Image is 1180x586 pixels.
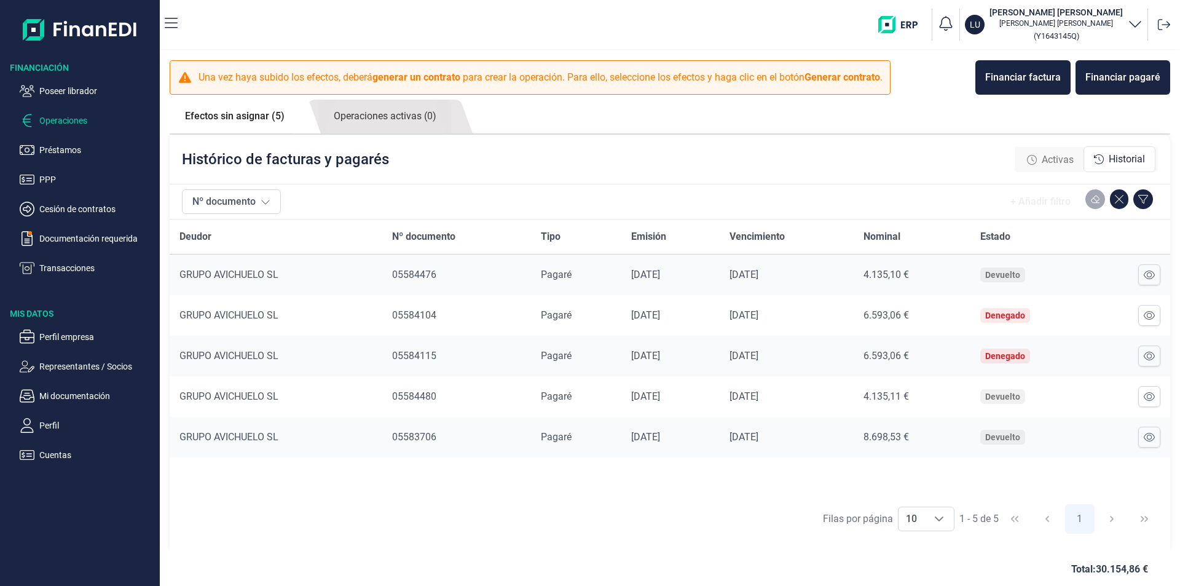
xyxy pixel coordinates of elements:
img: erp [878,16,927,33]
span: 05584104 [392,309,436,321]
button: Perfil empresa [20,330,155,344]
p: Perfil empresa [39,330,155,344]
div: Devuelto [985,270,1020,280]
button: Cuentas [20,448,155,462]
p: LU [970,18,980,31]
div: Devuelto [985,432,1020,442]
button: Last Page [1130,504,1159,534]
span: 05584480 [392,390,436,402]
b: Generar contrato [804,71,880,83]
span: Emisión [631,229,666,244]
span: Pagaré [541,431,572,443]
div: [DATE] [730,390,844,403]
span: Pagaré [541,269,572,280]
p: Poseer librador [39,84,155,98]
button: Previous Page [1032,504,1062,534]
button: First Page [1000,504,1029,534]
span: 05583706 [392,431,436,443]
span: Historial [1109,152,1145,167]
span: 05584476 [392,269,436,280]
button: Cesión de contratos [20,202,155,216]
span: 05584115 [392,350,436,362]
span: Tipo [541,229,560,244]
span: Activas [1042,152,1074,167]
div: [DATE] [631,350,710,362]
span: Nominal [863,229,900,244]
p: Documentación requerida [39,231,155,246]
a: Operaciones activas (0) [318,100,452,133]
div: Financiar factura [985,70,1061,85]
p: PPP [39,172,155,187]
button: Operaciones [20,113,155,128]
button: Poseer librador [20,84,155,98]
div: Denegado [985,351,1025,361]
span: Total: 30.154,86 € [1071,562,1148,577]
span: GRUPO AVICHUELO SL [179,390,278,402]
span: Vencimiento [730,229,785,244]
p: Cesión de contratos [39,202,155,216]
button: Préstamos [20,143,155,157]
div: [DATE] [730,269,844,281]
div: 4.135,10 € [863,269,961,281]
div: [DATE] [631,309,710,322]
button: Nº documento [182,189,281,214]
span: Deudor [179,229,211,244]
span: GRUPO AVICHUELO SL [179,309,278,321]
b: generar un contrato [372,71,460,83]
button: Documentación requerida [20,231,155,246]
div: [DATE] [631,269,710,281]
button: Mi documentación [20,389,155,403]
div: Financiar pagaré [1085,70,1160,85]
span: Pagaré [541,390,572,402]
div: Denegado [985,311,1025,320]
div: Devuelto [985,392,1020,402]
span: 10 [899,507,924,531]
div: [DATE] [730,431,844,443]
div: Filas por página [823,512,893,526]
button: Financiar factura [975,60,1071,95]
p: Préstamos [39,143,155,157]
p: Operaciones [39,113,155,128]
div: Activas [1017,148,1084,172]
img: Logo de aplicación [23,10,138,49]
div: Choose [924,507,954,531]
div: Historial [1084,146,1155,172]
p: Una vez haya subido los efectos, deberá para crear la operación. Para ello, seleccione los efecto... [199,70,883,85]
div: [DATE] [631,431,710,443]
p: Perfil [39,418,155,433]
button: Transacciones [20,261,155,275]
button: Perfil [20,418,155,433]
div: 8.698,53 € [863,431,961,443]
p: Histórico de facturas y pagarés [182,149,389,169]
button: Page 1 [1065,504,1095,534]
p: Cuentas [39,448,155,462]
span: Estado [980,229,1010,244]
a: Efectos sin asignar (5) [170,100,300,133]
span: Pagaré [541,350,572,362]
p: Transacciones [39,261,155,275]
p: Representantes / Socios [39,359,155,374]
p: Mi documentación [39,389,155,403]
h3: [PERSON_NAME] [PERSON_NAME] [989,6,1123,18]
small: Copiar cif [1034,31,1079,41]
button: Financiar pagaré [1076,60,1170,95]
span: Nº documento [392,229,455,244]
span: GRUPO AVICHUELO SL [179,269,278,280]
div: [DATE] [730,350,844,362]
div: [DATE] [631,390,710,403]
div: [DATE] [730,309,844,322]
button: PPP [20,172,155,187]
p: [PERSON_NAME] [PERSON_NAME] [989,18,1123,28]
button: Representantes / Socios [20,359,155,374]
button: LU[PERSON_NAME] [PERSON_NAME][PERSON_NAME] [PERSON_NAME](Y1643145Q) [965,6,1143,43]
button: Next Page [1097,504,1127,534]
span: 1 - 5 de 5 [959,514,999,524]
div: 6.593,06 € [863,309,961,322]
span: Pagaré [541,309,572,321]
span: GRUPO AVICHUELO SL [179,350,278,362]
div: 6.593,06 € [863,350,961,362]
div: 4.135,11 € [863,390,961,403]
span: GRUPO AVICHUELO SL [179,431,278,443]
